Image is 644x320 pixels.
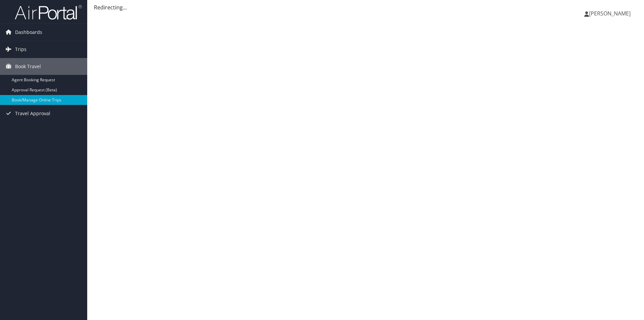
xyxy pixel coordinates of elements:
[584,3,637,24] a: [PERSON_NAME]
[94,3,637,11] div: Redirecting...
[15,4,82,20] img: airportal-logo.png
[589,10,631,17] span: [PERSON_NAME]
[15,58,41,75] span: Book Travel
[15,41,26,58] span: Trips
[15,24,42,41] span: Dashboards
[15,105,50,122] span: Travel Approval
